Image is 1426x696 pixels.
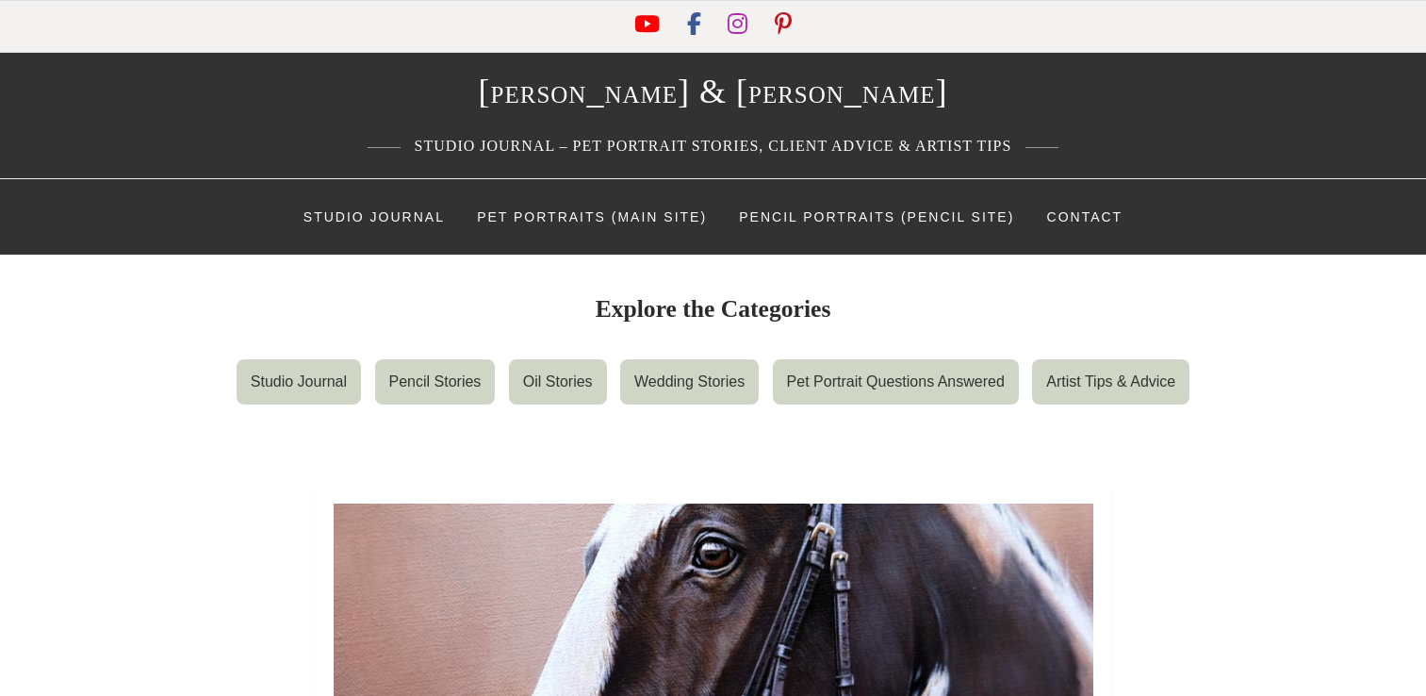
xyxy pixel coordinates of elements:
[773,359,1019,405] a: Pet Portrait Questions Answered
[620,359,759,405] a: Wedding Stories
[728,19,751,35] a: Instagram
[237,359,361,405] a: Studio Journal
[634,19,664,35] a: YouTube
[509,359,607,405] a: Oil Stories
[479,73,948,110] a: [PERSON_NAME] & [PERSON_NAME]
[775,19,792,35] a: Pinterest
[725,189,1028,245] a: Pencil Portraits (Pencil Site)
[134,124,1293,169] p: Studio Journal – Pet Portrait Stories, Client Advice & Artist Tips
[687,19,705,35] a: Facebook
[375,359,496,405] a: Pencil Stories
[1033,189,1138,245] a: Contact
[289,189,459,245] a: Studio Journal
[1032,359,1189,405] a: Artist Tips & Advice
[463,189,721,245] a: Pet Portraits (Main Site)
